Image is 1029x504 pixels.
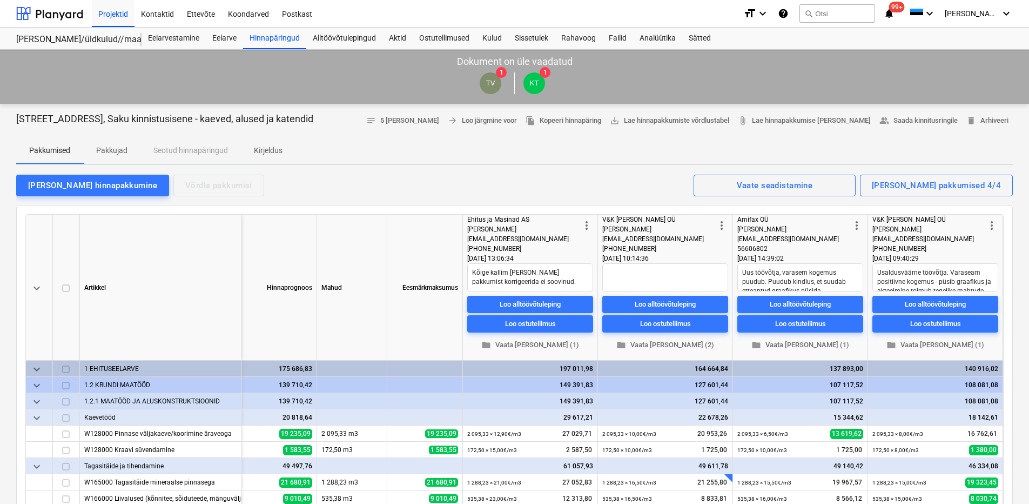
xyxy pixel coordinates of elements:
[872,315,998,333] button: Loo ostutellimus
[486,79,495,87] span: TV
[84,409,237,425] div: Kaevetööd
[969,494,998,504] span: 8 030,74
[254,145,283,156] p: Kirjeldus
[84,426,237,441] div: W128000 Pinnase väljakaeve/koorimine äraveoga
[382,28,413,49] a: Aktid
[467,480,521,486] small: 1 288,23 × 21,00€ / m3
[317,442,387,458] div: 172,50 m3
[799,4,875,23] button: Otsi
[84,361,237,376] div: 1 EHITUSEELARVE
[366,115,439,127] span: 5 [PERSON_NAME]
[696,429,728,439] span: 20 953,26
[905,298,966,310] div: Loo alltöövõtuleping
[633,28,682,49] a: Analüütika
[872,496,922,502] small: 535,38 × 15,00€ / m3
[467,296,593,313] button: Loo alltöövõtuleping
[505,317,556,330] div: Loo ostutellimus
[734,112,875,129] a: Lae hinnapakkumise [PERSON_NAME]
[737,296,863,313] button: Loo alltöövõtuleping
[602,409,728,426] div: 22 678,26
[884,7,895,20] i: notifications
[872,178,1001,193] div: [PERSON_NAME] pakkumised 4/4
[602,496,652,502] small: 535,38 × 16,50€ / m3
[448,115,517,127] span: Loo järgmine voor
[778,7,789,20] i: Abikeskus
[540,67,550,78] span: 1
[467,254,593,263] div: [DATE] 13:06:34
[872,235,974,243] span: [EMAIL_ADDRESS][DOMAIN_NAME]
[872,263,998,291] textarea: Usaldusväärne töövõtja. Varaseam positiivne kogemus - püsib graafikus ja akteeimine toimub tegeli...
[29,145,70,156] p: Pakkumised
[317,426,387,442] div: 2 095,33 m3
[84,377,237,393] div: 1.2 KRUNDI MAATÖÖD
[602,337,728,354] button: Vaata [PERSON_NAME] (2)
[830,429,863,439] span: 13 619,62
[602,458,728,474] div: 49 611,78
[476,28,508,49] a: Kulud
[467,458,593,474] div: 61 057,93
[835,494,863,503] span: 8 566,12
[186,458,312,474] div: 49 497,76
[737,431,788,437] small: 2 095,33 × 6,50€ / m3
[565,446,593,455] span: 2 587,50
[975,452,1029,504] iframe: Chat Widget
[756,7,769,20] i: keyboard_arrow_down
[602,224,715,234] div: [PERSON_NAME]
[872,361,998,377] div: 140 916,02
[28,178,157,193] div: [PERSON_NAME] hinnapakkumine
[602,447,652,453] small: 172,50 × 10,00€ / m3
[472,339,589,352] span: Vaata [PERSON_NAME] (1)
[886,340,896,350] span: folder
[206,28,243,49] div: Eelarve
[555,28,602,49] div: Rahavoog
[602,28,633,49] a: Failid
[616,340,626,350] span: folder
[30,363,43,376] span: keyboard_arrow_down
[362,112,443,129] button: 5 [PERSON_NAME]
[480,72,501,94] div: Tanel Villmäe
[872,254,998,263] div: [DATE] 09:40:29
[969,445,998,455] span: 1 380,00
[743,7,756,20] i: format_size
[186,377,312,393] div: 139 710,42
[467,315,593,333] button: Loo ostutellimus
[84,393,237,409] div: 1.2.1 MAATÖÖD JA ALUSKONSTRUKTSIOONID
[606,112,734,129] a: Lae hinnapakkumiste võrdlustabel
[889,2,905,12] span: 99+
[737,224,850,234] div: [PERSON_NAME]
[30,395,43,408] span: keyboard_arrow_down
[467,215,580,224] div: Ehitus ja Masinad AS
[602,244,715,254] div: [PHONE_NUMBER]
[521,112,606,129] button: Kopeeri hinnapäring
[16,34,129,45] div: [PERSON_NAME]/üldkulud//maatööd (2101817//2101766)
[16,112,313,125] p: [STREET_ADDRESS], Saku kinnistusisene - kaeved, alused ja katendid
[602,361,728,377] div: 164 664,84
[737,447,787,453] small: 172,50 × 10,00€ / m3
[182,215,317,361] div: Hinnaprognoos
[467,431,521,437] small: 2 095,33 × 12,90€ / m3
[16,175,169,196] button: [PERSON_NAME] hinnapakkumine
[413,28,476,49] div: Ostutellimused
[850,219,863,232] span: more_vert
[243,28,306,49] a: Hinnapäringud
[682,28,717,49] div: Sätted
[481,340,491,350] span: folder
[279,478,312,488] span: 21 680,91
[737,496,787,502] small: 535,38 × 16,00€ / m3
[737,361,863,377] div: 137 893,00
[966,116,976,125] span: delete
[700,494,728,503] span: 8 833,81
[737,315,863,333] button: Loo ostutellimus
[30,379,43,392] span: keyboard_arrow_down
[923,7,936,20] i: keyboard_arrow_down
[875,112,962,129] button: Saada kinnitusringile
[96,145,127,156] p: Pakkujad
[872,337,998,354] button: Vaata [PERSON_NAME] (1)
[500,298,561,310] div: Loo alltöövõtuleping
[306,28,382,49] a: Alltöövõtulepingud
[879,115,958,127] span: Saada kinnitusringile
[737,254,863,263] div: [DATE] 14:39:02
[429,446,458,454] span: 1 583,55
